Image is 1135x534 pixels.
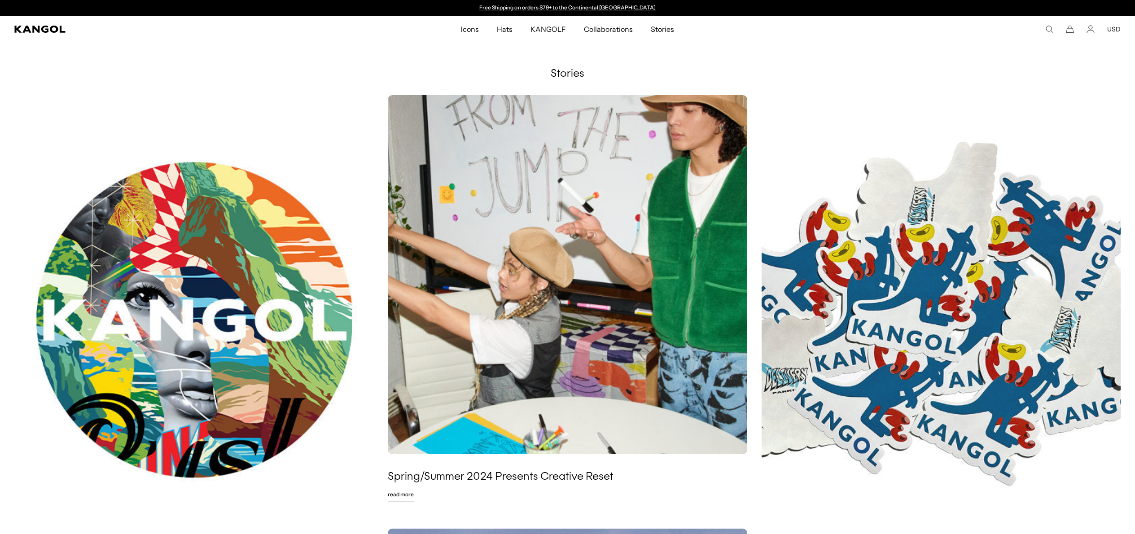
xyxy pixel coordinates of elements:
[475,4,660,12] div: 1 of 2
[460,16,478,42] span: Icons
[475,4,660,12] div: Announcement
[479,4,656,11] a: Free Shipping on orders $79+ to the Continental [GEOGRAPHIC_DATA]
[575,16,642,42] a: Collaborations
[451,16,487,42] a: Icons
[530,16,566,42] span: KANGOLF
[388,470,614,484] a: Spring/Summer 2024 Presents Creative Reset
[651,16,674,42] span: Stories
[521,16,575,42] a: KANGOLF
[584,16,633,42] span: Collaborations
[1107,25,1121,33] button: USD
[475,4,660,12] slideshow-component: Announcement bar
[14,26,306,33] a: Kangol
[497,16,513,42] span: Hats
[1087,25,1095,33] a: Account
[642,16,683,42] a: Stories
[388,95,747,454] img: Spring/Summer 2024 Presents Creative Reset
[488,16,521,42] a: Hats
[1066,25,1074,33] button: Cart
[388,487,414,502] a: Read More
[1045,25,1053,33] summary: Search here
